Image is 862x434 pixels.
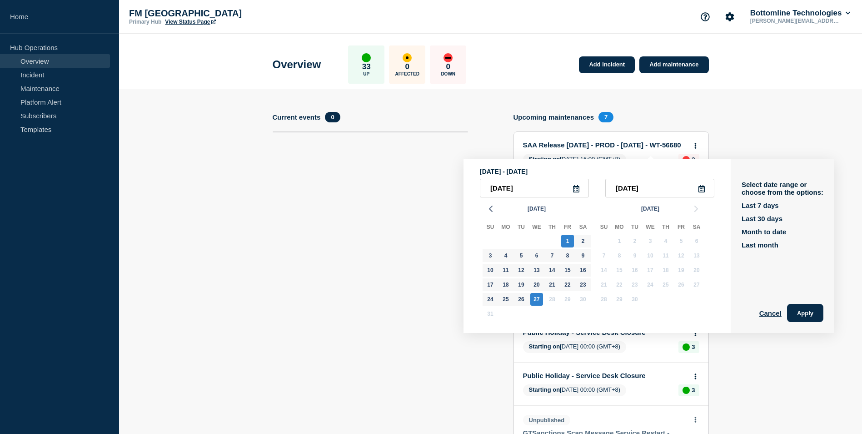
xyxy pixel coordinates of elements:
div: Su [596,222,612,234]
input: YYYY-MM-DD [605,179,714,197]
span: [DATE] [641,202,659,216]
button: Apply [787,304,823,322]
p: 0 [405,62,409,71]
button: Last month [742,241,778,249]
div: up [683,387,690,394]
div: Wednesday, Sep 17, 2025 [644,264,657,277]
div: Wednesday, Aug 27, 2025 [530,293,543,306]
div: affected [403,53,412,62]
a: Add maintenance [639,56,708,73]
div: Friday, Aug 29, 2025 [561,293,574,306]
span: 7 [598,112,613,122]
div: Tu [627,222,643,234]
button: Cancel [759,304,782,322]
div: Sunday, Aug 24, 2025 [484,293,497,306]
div: Friday, Sep 19, 2025 [675,264,688,277]
div: Wednesday, Sep 10, 2025 [644,249,657,262]
div: Saturday, Aug 23, 2025 [577,278,589,291]
div: Friday, Sep 26, 2025 [675,278,688,291]
p: Affected [395,71,419,76]
div: Thursday, Sep 18, 2025 [659,264,672,277]
p: [PERSON_NAME][EMAIL_ADDRESS][PERSON_NAME][DOMAIN_NAME] [748,18,843,24]
div: Tuesday, Sep 16, 2025 [628,264,641,277]
div: Saturday, Sep 20, 2025 [690,264,703,277]
div: Thursday, Sep 4, 2025 [659,235,672,247]
button: Support [696,7,715,26]
div: Monday, Aug 18, 2025 [499,278,512,291]
div: Mo [612,222,627,234]
div: Tuesday, Sep 23, 2025 [628,278,641,291]
p: Primary Hub [129,19,161,25]
div: Tuesday, Aug 12, 2025 [515,264,528,277]
div: We [529,222,544,234]
button: [DATE] [638,202,663,216]
div: Sunday, Sep 14, 2025 [598,264,610,277]
div: Mo [498,222,513,234]
div: Sa [689,222,704,234]
button: Last 7 days [742,202,779,209]
p: 33 [362,62,371,71]
div: Su [483,222,498,234]
div: Wednesday, Aug 13, 2025 [530,264,543,277]
p: Select date range or choose from the options: [742,181,823,196]
div: Wednesday, Aug 20, 2025 [530,278,543,291]
p: [DATE] - [DATE] [480,168,714,175]
a: Add incident [579,56,635,73]
p: 3 [692,343,695,350]
div: Sunday, Aug 3, 2025 [484,249,497,262]
span: 0 [325,112,340,122]
div: Wednesday, Sep 24, 2025 [644,278,657,291]
div: Thursday, Aug 7, 2025 [546,249,558,262]
div: Monday, Aug 4, 2025 [499,249,512,262]
div: Tuesday, Aug 26, 2025 [515,293,528,306]
p: Up [363,71,369,76]
span: [DATE] [528,202,546,216]
div: Th [658,222,673,234]
p: 2 [692,156,695,163]
div: down [683,156,690,163]
div: Friday, Sep 5, 2025 [675,235,688,247]
p: 3 [692,387,695,394]
div: Tu [513,222,529,234]
p: FM [GEOGRAPHIC_DATA] [129,8,311,19]
button: Month to date [742,228,786,236]
div: Monday, Sep 29, 2025 [613,293,626,306]
button: Account settings [720,7,739,26]
div: Thursday, Sep 11, 2025 [659,249,672,262]
a: Public Holiday - Service Desk Closure [523,372,687,379]
div: Saturday, Aug 2, 2025 [577,235,589,247]
div: We [643,222,658,234]
div: Saturday, Aug 30, 2025 [577,293,589,306]
div: Thursday, Sep 25, 2025 [659,278,672,291]
button: [DATE] [524,202,549,216]
span: Starting on [529,156,560,162]
div: Thursday, Aug 14, 2025 [546,264,558,277]
input: YYYY-MM-DD [480,179,589,197]
div: Sunday, Sep 28, 2025 [598,293,610,306]
div: Sunday, Sep 7, 2025 [598,249,610,262]
div: Monday, Aug 25, 2025 [499,293,512,306]
div: Friday, Aug 15, 2025 [561,264,574,277]
div: Sunday, Sep 21, 2025 [598,278,610,291]
a: View Status Page [165,19,215,25]
button: Bottomline Technologies [748,9,852,18]
div: Monday, Aug 11, 2025 [499,264,512,277]
div: Friday, Aug 1, 2025 [561,235,574,247]
div: Fr [560,222,575,234]
div: Fr [673,222,689,234]
div: Thursday, Aug 21, 2025 [546,278,558,291]
div: Sunday, Aug 10, 2025 [484,264,497,277]
div: down [443,53,453,62]
div: Tuesday, Sep 30, 2025 [628,293,641,306]
p: Down [441,71,455,76]
div: Saturday, Aug 9, 2025 [577,249,589,262]
div: Friday, Aug 8, 2025 [561,249,574,262]
div: Monday, Sep 22, 2025 [613,278,626,291]
span: Starting on [529,386,560,393]
h4: Upcoming maintenances [513,113,594,121]
h1: Overview [273,58,321,71]
div: Sa [575,222,591,234]
div: up [683,343,690,351]
a: SAA Release [DATE] - PROD - [DATE] - WT-56680 [523,141,687,149]
div: Tuesday, Aug 19, 2025 [515,278,528,291]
